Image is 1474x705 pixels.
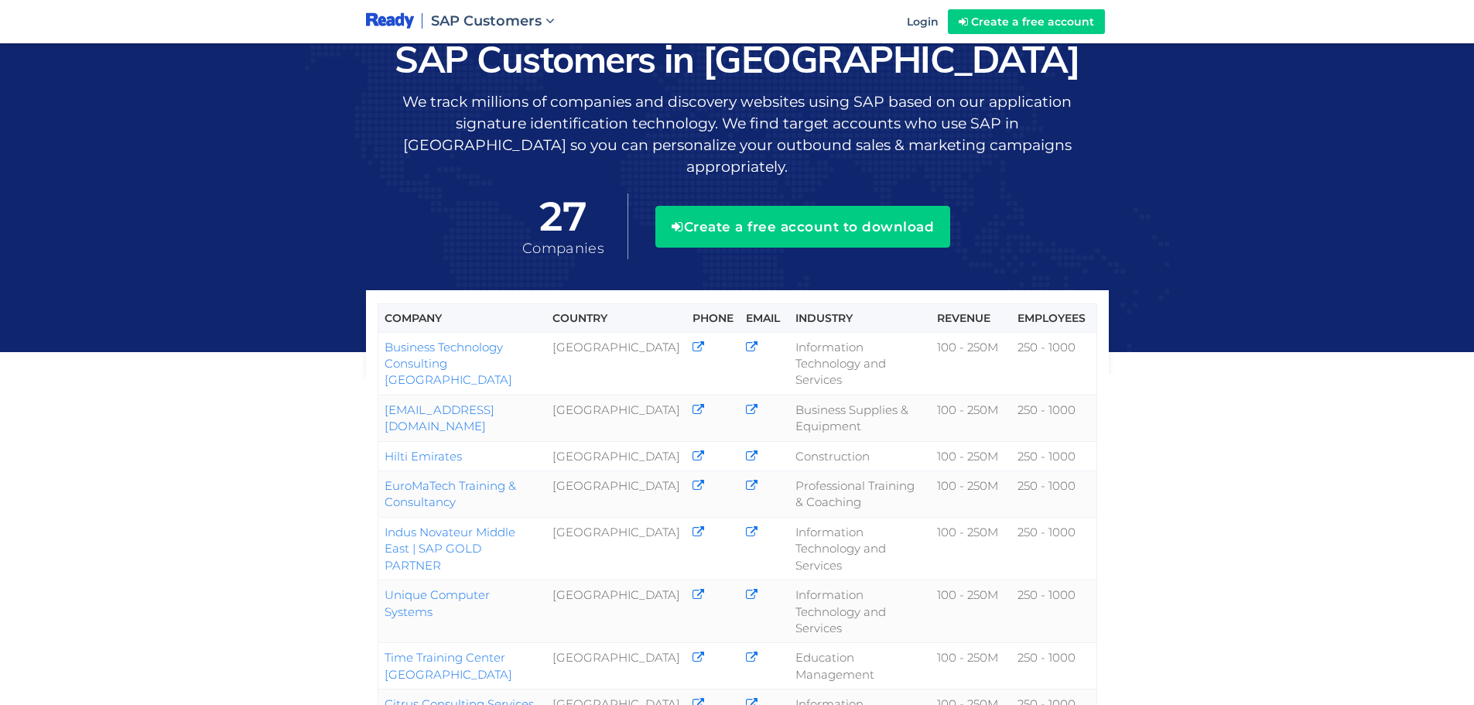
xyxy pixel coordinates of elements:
a: Indus Novateur Middle East | SAP GOLD PARTNER [385,525,515,573]
th: Email [740,303,789,332]
td: 250 - 1000 [1011,580,1096,643]
td: Business Supplies & Equipment [789,395,931,441]
td: [GEOGRAPHIC_DATA] [546,471,686,518]
a: [EMAIL_ADDRESS][DOMAIN_NAME] [385,402,494,433]
td: [GEOGRAPHIC_DATA] [546,517,686,580]
td: 100 - 250M [931,441,1011,471]
span: Login [907,15,939,29]
a: Login [898,2,948,41]
td: Construction [789,441,931,471]
span: 27 [522,194,604,239]
span: Companies [522,240,604,257]
a: Hilti Emirates [385,449,462,464]
a: Create a free account [948,9,1105,34]
td: [GEOGRAPHIC_DATA] [546,643,686,690]
h1: SAP Customers in [GEOGRAPHIC_DATA] [366,39,1109,80]
td: 250 - 1000 [1011,395,1096,441]
td: 100 - 250M [931,471,1011,518]
td: 250 - 1000 [1011,332,1096,395]
td: 100 - 250M [931,332,1011,395]
p: We track millions of companies and discovery websites using SAP based on our application signatur... [366,91,1109,178]
td: 100 - 250M [931,580,1011,643]
td: Education Management [789,643,931,690]
td: 250 - 1000 [1011,643,1096,690]
td: Information Technology and Services [789,580,931,643]
a: EuroMaTech Training & Consultancy [385,478,516,509]
td: Information Technology and Services [789,517,931,580]
th: Company [378,303,546,332]
button: Create a free account to download [655,206,950,248]
img: logo [366,12,415,31]
th: Country [546,303,686,332]
th: Employees [1011,303,1096,332]
td: 100 - 250M [931,517,1011,580]
a: Unique Computer Systems [385,587,490,618]
td: [GEOGRAPHIC_DATA] [546,395,686,441]
a: Time Training Center [GEOGRAPHIC_DATA] [385,650,512,681]
td: 250 - 1000 [1011,471,1096,518]
td: 100 - 250M [931,643,1011,690]
span: SAP Customers [431,12,542,29]
th: Revenue [931,303,1011,332]
td: Professional Training & Coaching [789,471,931,518]
th: Phone [686,303,740,332]
a: Business Technology Consulting [GEOGRAPHIC_DATA] [385,340,512,388]
td: 250 - 1000 [1011,441,1096,471]
td: [GEOGRAPHIC_DATA] [546,580,686,643]
td: [GEOGRAPHIC_DATA] [546,332,686,395]
td: Information Technology and Services [789,332,931,395]
th: Industry [789,303,931,332]
td: 100 - 250M [931,395,1011,441]
td: [GEOGRAPHIC_DATA] [546,441,686,471]
td: 250 - 1000 [1011,517,1096,580]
